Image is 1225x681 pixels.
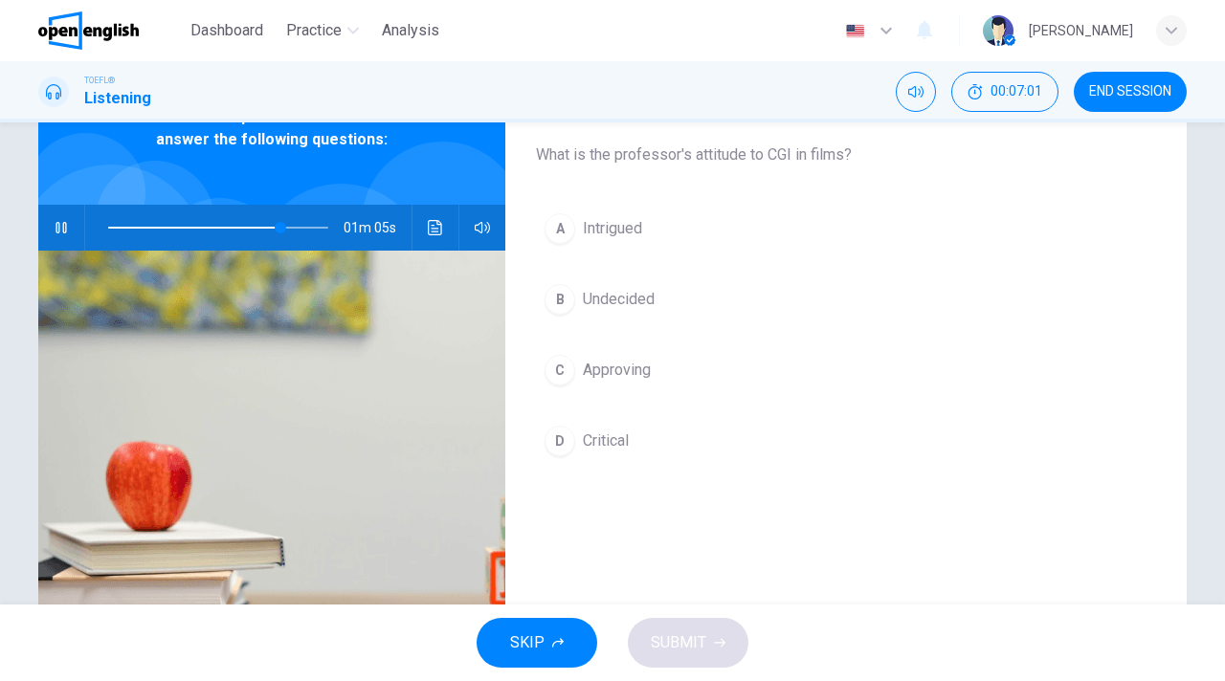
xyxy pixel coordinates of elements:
button: END SESSION [1074,72,1187,112]
span: What is the professor's attitude to CGI in films? [536,143,1156,166]
button: DCritical [536,417,1156,465]
button: Dashboard [183,13,271,48]
img: en [843,24,867,38]
div: A [545,213,575,244]
img: Profile picture [983,15,1013,46]
div: Mute [896,72,936,112]
button: CApproving [536,346,1156,394]
div: B [545,284,575,315]
span: Practice [286,19,342,42]
span: Analysis [382,19,439,42]
span: END SESSION [1089,84,1171,99]
span: 00:07:01 [991,84,1042,99]
button: Analysis [374,13,447,48]
span: 01m 05s [344,205,412,251]
button: AIntrigued [536,205,1156,253]
span: Dashboard [190,19,263,42]
span: Listen to this clip about Action Films and answer the following questions: [100,105,443,151]
span: TOEFL® [84,74,115,87]
span: Undecided [583,288,655,311]
button: Practice [278,13,367,48]
button: SKIP [477,618,597,668]
div: D [545,426,575,456]
div: C [545,355,575,385]
button: BUndecided [536,275,1156,323]
span: SKIP [510,629,545,656]
button: Click to see the audio transcription [420,205,451,251]
a: OpenEnglish logo [38,11,183,50]
img: OpenEnglish logo [38,11,139,50]
div: [PERSON_NAME] [1029,19,1133,42]
span: Approving [583,359,651,382]
h1: Listening [84,87,151,110]
div: Hide [951,72,1058,112]
button: 00:07:01 [951,72,1058,112]
span: Intrigued [583,217,642,240]
span: Critical [583,429,629,452]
